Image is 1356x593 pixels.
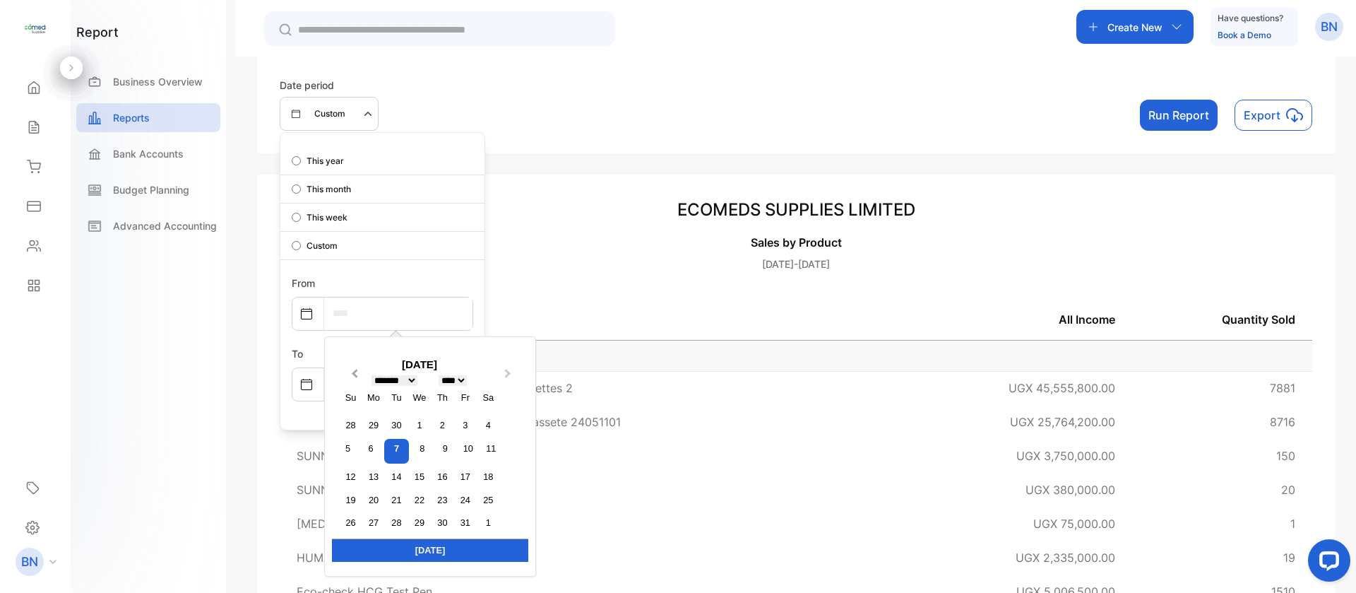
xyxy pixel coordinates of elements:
td: 8716 [1132,405,1312,439]
th: PRODUCT [280,300,879,340]
div: Th [433,388,452,407]
div: Su [341,388,360,407]
div: Choose Tuesday, September 30th, 2025 [387,416,406,435]
p: Date period [280,78,379,93]
div: Choose Wednesday, October 1st, 2025 [410,416,429,435]
span: UGX 75,000.00 [1033,517,1115,531]
label: From [292,277,315,289]
span: UGX 45,555,800.00 [1009,381,1115,395]
div: Choose Thursday, October 16th, 2025 [433,467,452,486]
div: Choose Monday, October 20th, 2025 [364,491,383,510]
td: 19 [1132,541,1312,575]
div: Choose Tuesday, October 14th, 2025 [387,467,406,486]
p: BN [1321,18,1338,36]
a: Book a Demo [1218,30,1271,40]
div: Choose Sunday, September 28th, 2025 [341,416,360,435]
label: To [292,348,303,360]
div: Choose Monday, October 27th, 2025 [364,513,383,532]
td: Eco-check [MEDICAL_DATA] test kits 2 cassettes 2 [280,371,879,405]
div: Choose Thursday, October 23rd, 2025 [433,491,452,510]
div: Choose Thursday, October 30th, 2025 [433,513,452,532]
div: month 2025-10 [336,414,502,534]
p: Sales by Product [280,234,1312,251]
button: Next Month [498,366,521,389]
p: This month [307,183,351,196]
iframe: LiveChat chat widget [1297,534,1356,593]
div: Choose Saturday, October 18th, 2025 [479,467,498,486]
a: Reports [76,103,220,132]
button: Previous Month [342,366,364,389]
img: logo [25,18,46,40]
div: Choose Monday, September 29th, 2025 [364,416,383,435]
a: Bank Accounts [76,139,220,168]
th: All Income [879,300,1132,340]
div: Choose Sunday, October 5th, 2025 [338,439,357,458]
p: Export [1244,107,1280,124]
img: icon [1286,107,1303,124]
span: UGX 3,750,000.00 [1016,449,1115,463]
div: Choose Thursday, October 9th, 2025 [436,439,455,458]
div: Choose Sunday, October 12th, 2025 [341,467,360,486]
p: BN [21,553,38,571]
div: Choose Saturday, October 25th, 2025 [479,491,498,510]
p: This week [307,211,347,224]
h1: report [76,23,119,42]
div: Choose Monday, October 6th, 2025 [362,439,381,458]
p: Budget Planning [113,182,189,197]
div: Choose Sunday, October 19th, 2025 [341,491,360,510]
div: Choose Tuesday, October 28th, 2025 [387,513,406,532]
p: Reports [113,110,150,125]
div: Sa [479,388,498,407]
td: 150 [1132,439,1312,473]
td: 20 [1132,473,1312,507]
div: Choose Sunday, October 26th, 2025 [341,513,360,532]
div: Choose Thursday, October 2nd, 2025 [433,416,452,435]
div: Choose Saturday, November 1st, 2025 [479,513,498,532]
div: Tu [387,388,406,407]
a: Advanced Accounting [76,211,220,240]
div: Choose Friday, October 31st, 2025 [456,513,475,532]
div: Choose Saturday, October 11th, 2025 [482,439,501,458]
button: Create New [1076,10,1194,44]
a: Budget Planning [76,175,220,204]
div: Choose Wednesday, October 29th, 2025 [410,513,429,532]
div: Choose Monday, October 13th, 2025 [364,467,383,486]
div: Choose Wednesday, October 15th, 2025 [410,467,429,486]
p: Custom [314,107,345,120]
p: Custom [307,240,338,252]
button: Run Report [1140,100,1218,131]
td: 1 [1132,507,1312,541]
div: Choose Wednesday, October 8th, 2025 [412,439,432,458]
div: Choose Friday, October 3rd, 2025 [456,416,475,435]
div: [DATE] [332,539,528,561]
div: Mo [364,388,383,407]
p: Advanced Accounting [113,218,217,233]
p: [DATE]-[DATE] [280,257,1312,271]
div: Choose Saturday, October 4th, 2025 [479,416,498,435]
td: [MEDICAL_DATA] 50/850mg [280,507,879,541]
td: Product List [280,340,1312,371]
div: Choose Friday, October 17th, 2025 [456,467,475,486]
p: This year [307,155,344,168]
a: Business Overview [76,67,220,96]
div: Fr [456,388,475,407]
p: Create New [1107,20,1162,35]
p: Have questions? [1218,11,1283,25]
button: Custom [280,97,379,131]
span: UGX 2,335,000.00 [1016,551,1115,565]
div: Choose Friday, October 24th, 2025 [456,491,475,510]
td: Eco-check [MEDICAL_DATA] self test kit 1 cassete 24051101 [280,405,879,439]
span: UGX 380,000.00 [1025,483,1115,497]
th: Quantity Sold [1132,300,1312,340]
div: Choose Wednesday, October 22nd, 2025 [410,491,429,510]
div: We [410,388,429,407]
div: [DATE] [332,357,507,373]
button: BN [1315,10,1343,44]
h3: ECOMEDS SUPPLIES LIMITED [280,197,1312,223]
td: SUNNYMEROP 500mg 2404066 [280,473,879,507]
span: UGX 25,764,200.00 [1010,415,1115,429]
p: Business Overview [113,74,203,89]
div: Choose Tuesday, October 21st, 2025 [387,491,406,510]
button: Exporticon [1235,100,1312,131]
